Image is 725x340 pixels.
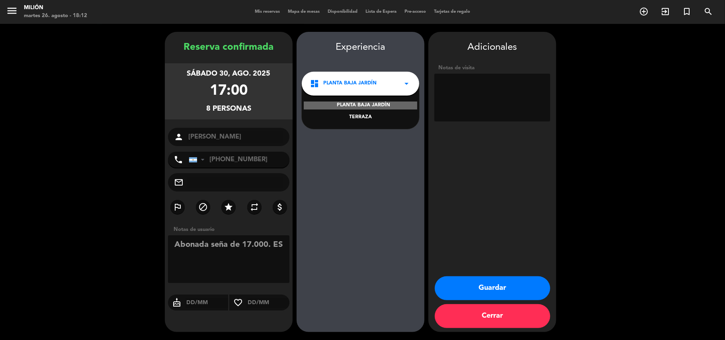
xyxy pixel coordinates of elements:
[434,40,550,55] div: Adicionales
[284,10,324,14] span: Mapa de mesas
[224,202,233,212] i: star
[229,298,247,307] i: favorite_border
[251,10,284,14] span: Mis reservas
[206,103,251,115] div: 8 personas
[24,12,87,20] div: martes 26. agosto - 18:12
[250,202,259,212] i: repeat
[170,225,293,234] div: Notas de usuario
[402,79,411,88] i: arrow_drop_down
[187,68,271,80] div: sábado 30, ago. 2025
[297,40,424,55] div: Experiencia
[310,113,411,121] div: TERRAZA
[435,276,550,300] button: Guardar
[165,40,293,55] div: Reserva confirmada
[304,102,417,109] div: PLANTA BAJA JARDÍN
[310,79,319,88] i: dashboard
[6,5,18,17] i: menu
[324,10,362,14] span: Disponibilidad
[186,298,228,308] input: DD/MM
[174,178,184,187] i: mail_outline
[661,7,670,16] i: exit_to_app
[198,202,208,212] i: block
[174,132,184,142] i: person
[639,7,649,16] i: add_circle_outline
[323,80,377,88] span: PLANTA BAJA JARDÍN
[189,152,207,167] div: Argentina: +54
[434,64,550,72] div: Notas de visita
[210,80,248,103] div: 17:00
[704,7,713,16] i: search
[430,10,474,14] span: Tarjetas de regalo
[682,7,692,16] i: turned_in_not
[401,10,430,14] span: Pre-acceso
[275,202,285,212] i: attach_money
[173,202,182,212] i: outlined_flag
[6,5,18,20] button: menu
[174,155,183,164] i: phone
[362,10,401,14] span: Lista de Espera
[168,298,186,307] i: cake
[24,4,87,12] div: Milión
[435,304,550,328] button: Cerrar
[247,298,289,308] input: DD/MM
